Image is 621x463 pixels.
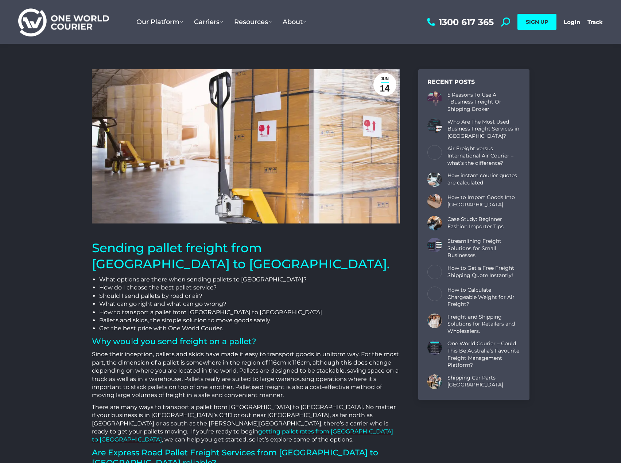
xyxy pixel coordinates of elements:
[92,240,400,272] h1: Sending pallet freight from [GEOGRAPHIC_DATA] to [GEOGRAPHIC_DATA].
[380,83,390,94] span: 14
[447,194,520,208] a: How to Import Goods Into [GEOGRAPHIC_DATA]
[99,324,400,332] li: Get the best price with One World Courier.
[234,18,272,26] span: Resources
[92,336,400,347] h2: Why would you send freight on a pallet?
[447,145,520,167] a: Air Freight versus International Air Courier – what’s the difference?
[277,11,312,33] a: About
[99,316,400,324] li: Pallets and skids, the simple solution to move goods safely
[194,18,223,26] span: Carriers
[427,287,442,301] a: Post image
[92,403,400,444] p: There are many ways to transport a pallet from [GEOGRAPHIC_DATA] to [GEOGRAPHIC_DATA]. No matter ...
[427,78,520,86] div: Recent Posts
[18,7,109,37] img: One World Courier
[99,308,400,316] li: How to transport a pallet from [GEOGRAPHIC_DATA] to [GEOGRAPHIC_DATA]
[427,216,442,230] a: Post image
[92,69,400,223] img: pallets-freight-container-trolley
[99,276,400,284] li: What options are there when sending pallets to [GEOGRAPHIC_DATA]?
[427,340,442,355] a: Post image
[425,17,494,27] a: 1300 617 365
[447,172,520,186] a: How instant courier quotes are calculated
[447,374,520,389] a: Shipping Car Parts [GEOGRAPHIC_DATA]
[427,118,442,133] a: Post image
[92,350,400,399] p: Since their inception, pallets and skids have made it easy to transport goods in uniform way. For...
[427,265,442,279] a: Post image
[526,19,548,25] span: SIGN UP
[99,284,400,292] li: How do I choose the best pallet service?
[189,11,229,33] a: Carriers
[447,340,520,369] a: One World Courier – Could This Be Australia’s Favourite Freight Management Platform?
[381,75,389,82] span: Jun
[427,92,442,106] a: Post image
[229,11,277,33] a: Resources
[447,238,520,259] a: Streamlining Freight Solutions for Small Businesses
[427,238,442,252] a: Post image
[447,314,520,335] a: Freight and Shipping Solutions for Retailers and Wholesalers.
[447,92,520,113] a: 5 Reasons To Use A `Business Freight Or Shipping Broker
[136,18,183,26] span: Our Platform
[427,194,442,209] a: Post image
[131,11,189,33] a: Our Platform
[427,374,442,389] a: Post image
[517,14,556,30] a: SIGN UP
[564,19,580,26] a: Login
[283,18,306,26] span: About
[99,300,400,308] li: What can go right and what can go wrong?
[447,118,520,140] a: Who Are The Most Used Business Freight Services in [GEOGRAPHIC_DATA]?
[447,287,520,308] a: How to Calculate Chargeable Weight for Air Freight?
[373,73,396,96] a: Jun14
[427,314,442,328] a: Post image
[427,145,442,160] a: Post image
[587,19,603,26] a: Track
[427,172,442,187] a: Post image
[447,216,520,230] a: Case Study: Beginner Fashion Importer Tips
[99,292,400,300] li: Should I send pallets by road or air?
[447,265,520,279] a: How to Get a Free Freight Shipping Quote Instantly!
